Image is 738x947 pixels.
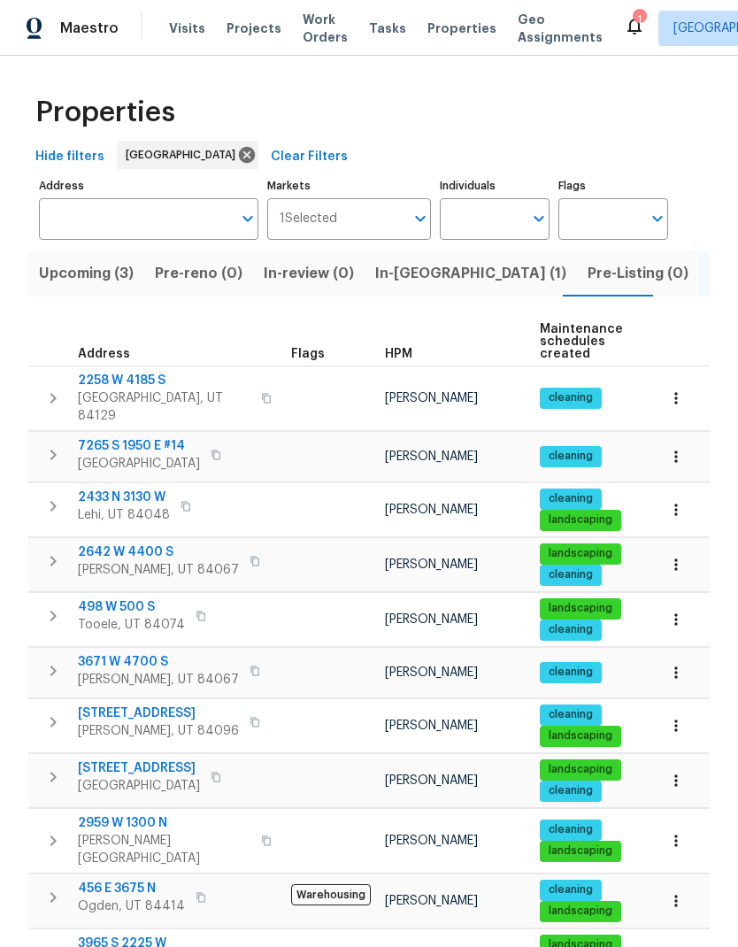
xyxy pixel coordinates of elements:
span: 2433 N 3130 W [78,489,170,506]
span: Geo Assignments [518,11,603,46]
button: Open [527,206,551,231]
button: Open [408,206,433,231]
span: [PERSON_NAME] [385,613,478,626]
span: landscaping [542,512,619,527]
span: Pre-reno (0) [155,261,242,286]
span: [STREET_ADDRESS] [78,759,200,777]
span: Address [78,348,130,360]
span: [STREET_ADDRESS] [78,704,239,722]
span: Properties [35,104,175,121]
span: Warehousing [291,884,371,905]
span: cleaning [542,622,600,637]
span: landscaping [542,904,619,919]
span: Pre-Listing (0) [588,261,688,286]
span: 498 W 500 S [78,598,185,616]
span: Lehi, UT 84048 [78,506,170,524]
span: In-[GEOGRAPHIC_DATA] (1) [375,261,566,286]
span: landscaping [542,762,619,777]
span: cleaning [542,822,600,837]
span: [GEOGRAPHIC_DATA], UT 84129 [78,389,250,425]
span: Work Orders [303,11,348,46]
span: 2959 W 1300 N [78,814,250,832]
span: cleaning [542,491,600,506]
span: [PERSON_NAME] [385,774,478,787]
span: [PERSON_NAME], UT 84067 [78,671,239,689]
label: Individuals [440,181,550,191]
span: [GEOGRAPHIC_DATA] [126,146,242,164]
span: landscaping [542,843,619,858]
span: [GEOGRAPHIC_DATA] [78,455,200,473]
span: [PERSON_NAME] [385,504,478,516]
span: 456 E 3675 N [78,880,185,897]
label: Markets [267,181,432,191]
div: 1 [633,11,645,28]
span: Maintenance schedules created [540,323,623,360]
div: [GEOGRAPHIC_DATA] [117,141,258,169]
span: [PERSON_NAME] [385,392,478,404]
span: 3671 W 4700 S [78,653,239,671]
span: [PERSON_NAME] [385,666,478,679]
span: [PERSON_NAME] [385,720,478,732]
span: cleaning [542,449,600,464]
button: Open [235,206,260,231]
span: HPM [385,348,412,360]
button: Hide filters [28,141,111,173]
span: Ogden, UT 84414 [78,897,185,915]
button: Clear Filters [264,141,355,173]
span: In-review (0) [264,261,354,286]
span: 2258 W 4185 S [78,372,250,389]
span: cleaning [542,707,600,722]
span: [PERSON_NAME] [385,450,478,463]
span: 7265 S 1950 E #14 [78,437,200,455]
span: Tasks [369,22,406,35]
span: Properties [427,19,496,37]
span: landscaping [542,546,619,561]
label: Address [39,181,258,191]
span: [GEOGRAPHIC_DATA] [78,777,200,795]
span: Tooele, UT 84074 [78,616,185,634]
span: Upcoming (3) [39,261,134,286]
button: Open [645,206,670,231]
span: 1 Selected [280,212,337,227]
span: landscaping [542,728,619,743]
span: cleaning [542,390,600,405]
span: cleaning [542,783,600,798]
span: cleaning [542,567,600,582]
label: Flags [558,181,668,191]
span: landscaping [542,601,619,616]
span: cleaning [542,665,600,680]
span: [PERSON_NAME], UT 84067 [78,561,239,579]
span: [PERSON_NAME], UT 84096 [78,722,239,740]
span: Flags [291,348,325,360]
span: [PERSON_NAME] [385,835,478,847]
span: Maestro [60,19,119,37]
span: cleaning [542,882,600,897]
span: Clear Filters [271,146,348,168]
span: [PERSON_NAME] [385,895,478,907]
span: Projects [227,19,281,37]
span: 2642 W 4400 S [78,543,239,561]
span: [PERSON_NAME][GEOGRAPHIC_DATA] [78,832,250,867]
span: [PERSON_NAME] [385,558,478,571]
span: Visits [169,19,205,37]
span: Hide filters [35,146,104,168]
